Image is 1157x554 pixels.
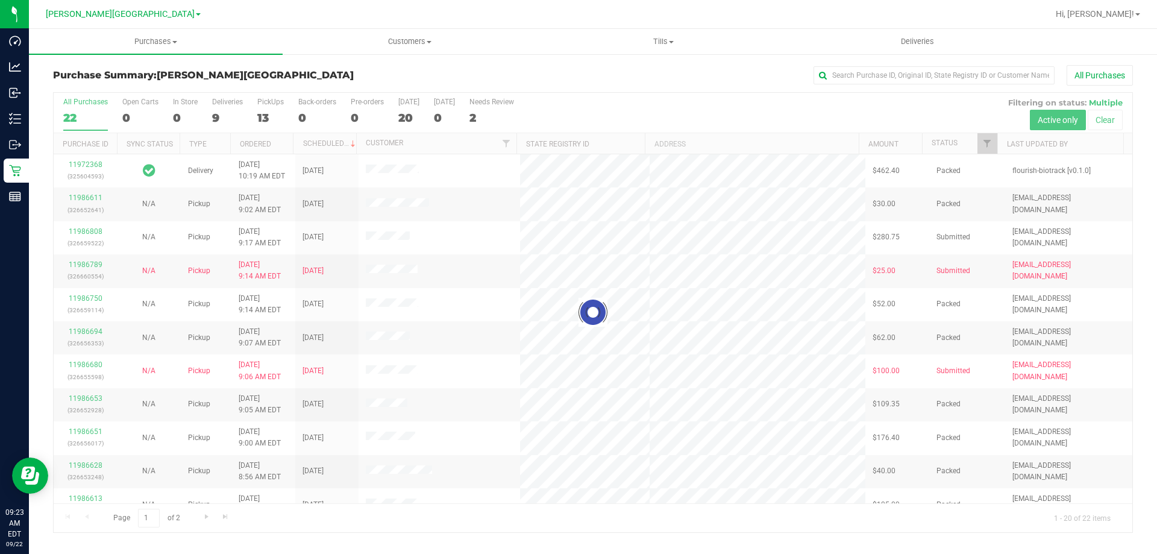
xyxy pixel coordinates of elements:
[283,36,536,47] span: Customers
[791,29,1044,54] a: Deliveries
[9,61,21,73] inline-svg: Analytics
[5,540,24,549] p: 09/22
[5,507,24,540] p: 09:23 AM EDT
[53,70,413,81] h3: Purchase Summary:
[12,458,48,494] iframe: Resource center
[9,35,21,47] inline-svg: Dashboard
[46,9,195,19] span: [PERSON_NAME][GEOGRAPHIC_DATA]
[9,190,21,203] inline-svg: Reports
[1056,9,1134,19] span: Hi, [PERSON_NAME]!
[9,165,21,177] inline-svg: Retail
[1067,65,1133,86] button: All Purchases
[9,139,21,151] inline-svg: Outbound
[536,29,790,54] a: Tills
[885,36,950,47] span: Deliveries
[283,29,536,54] a: Customers
[537,36,789,47] span: Tills
[9,87,21,99] inline-svg: Inbound
[29,29,283,54] a: Purchases
[29,36,283,47] span: Purchases
[9,113,21,125] inline-svg: Inventory
[814,66,1055,84] input: Search Purchase ID, Original ID, State Registry ID or Customer Name...
[157,69,354,81] span: [PERSON_NAME][GEOGRAPHIC_DATA]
